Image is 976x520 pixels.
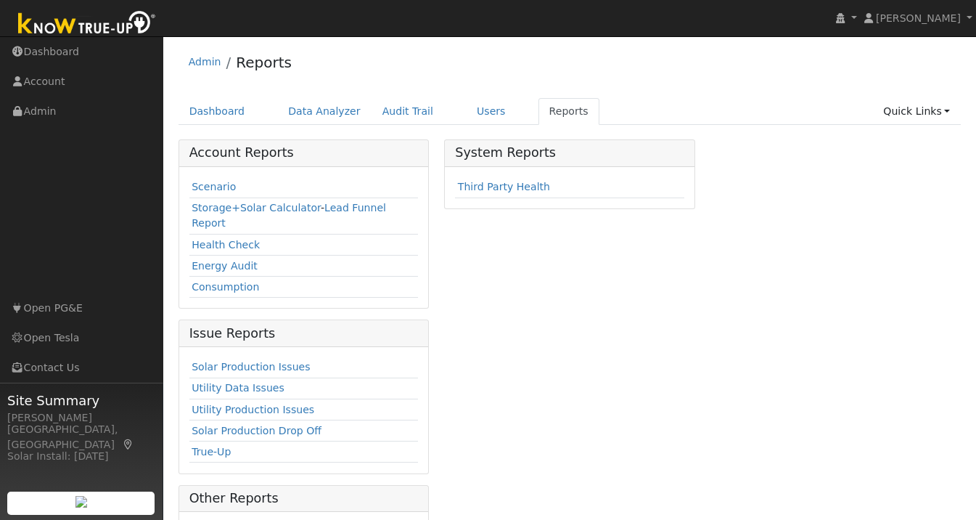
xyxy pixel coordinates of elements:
[192,425,321,436] a: Solar Production Drop Off
[192,404,314,415] a: Utility Production Issues
[189,198,418,234] td: -
[872,98,961,125] a: Quick Links
[189,326,418,341] h5: Issue Reports
[538,98,599,125] a: Reports
[189,491,418,506] h5: Other Reports
[192,382,284,394] a: Utility Data Issues
[7,449,155,464] div: Solar Install: [DATE]
[7,422,155,452] div: [GEOGRAPHIC_DATA], [GEOGRAPHIC_DATA]
[189,56,221,68] a: Admin
[11,8,163,41] img: Know True-Up
[7,410,155,426] div: [PERSON_NAME]
[455,145,684,161] h5: System Reports
[372,98,444,125] a: Audit Trail
[466,98,517,125] a: Users
[192,202,321,214] a: Storage+Solar Calculator
[192,446,231,458] a: True-Up
[192,260,258,272] a: Energy Audit
[75,496,87,508] img: retrieve
[189,145,418,161] h5: Account Reports
[192,361,310,373] a: Solar Production Issues
[458,181,550,192] a: Third Party Health
[122,439,135,450] a: Map
[179,98,256,125] a: Dashboard
[192,281,259,293] a: Consumption
[236,54,292,71] a: Reports
[876,12,961,24] span: [PERSON_NAME]
[277,98,372,125] a: Data Analyzer
[7,391,155,410] span: Site Summary
[192,239,260,251] a: Health Check
[192,181,236,192] a: Scenario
